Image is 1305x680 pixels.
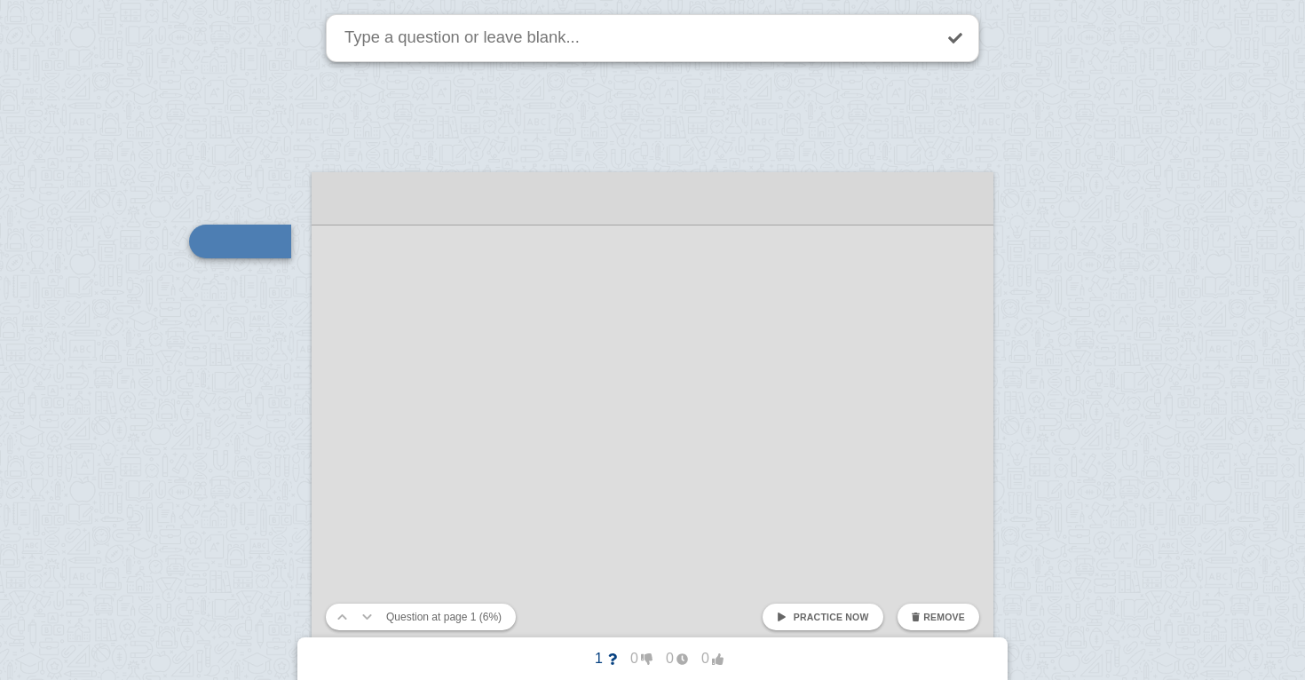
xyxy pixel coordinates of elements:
a: Practice now [763,604,882,630]
button: Remove [898,604,979,630]
span: 1 [581,651,617,667]
span: 0 [617,651,652,667]
span: Practice now [794,612,869,622]
span: 0 [652,651,688,667]
button: 1000 [567,644,738,673]
span: Remove [923,612,965,622]
span: 0 [688,651,724,667]
button: Question at page 1 (6%) [379,604,509,630]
